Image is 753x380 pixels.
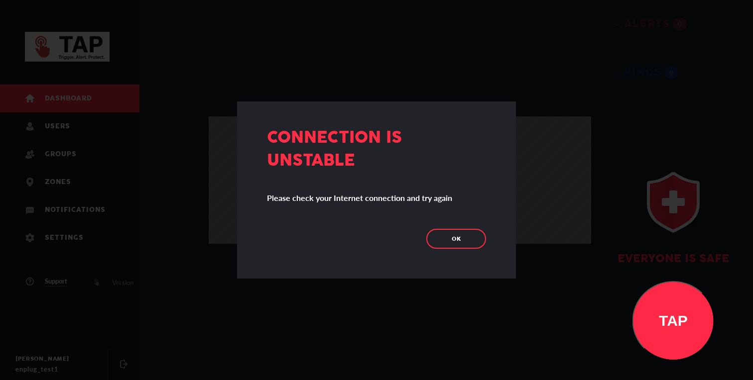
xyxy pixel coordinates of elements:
button: OK [426,229,486,249]
button: TAP [632,281,715,361]
span: Connection is unstable [267,126,486,172]
span: OK [452,232,461,246]
h2: TAP [633,312,714,329]
span: Please check your Internet connection and try again [267,193,452,202]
